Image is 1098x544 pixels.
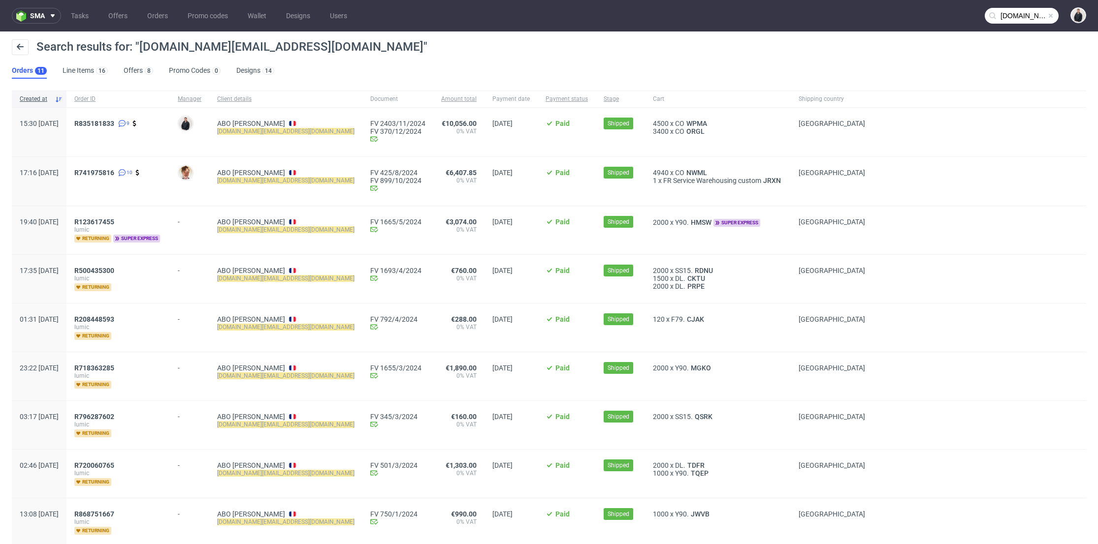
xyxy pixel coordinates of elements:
span: Shipped [608,315,629,324]
a: TQEP [689,469,710,477]
span: R796287602 [74,413,114,421]
a: R500435300 [74,267,116,274]
a: Designs14 [236,63,274,79]
span: R500435300 [74,267,114,274]
div: 11 [37,67,44,74]
span: Amount total [441,95,477,103]
span: [GEOGRAPHIC_DATA] [799,364,865,372]
span: returning [74,235,111,242]
a: QSRK [693,413,714,421]
span: [GEOGRAPHIC_DATA] [799,315,865,323]
span: Paid [555,510,570,518]
div: - [178,263,201,274]
div: x [653,282,783,290]
span: 1000 [653,510,669,518]
a: ABO [PERSON_NAME] [217,315,285,323]
span: Shipped [608,168,629,177]
div: x [653,413,783,421]
a: FV 899/10/2024 [370,177,425,184]
a: Offers [102,8,133,24]
span: R868751667 [74,510,114,518]
span: R720060765 [74,461,114,469]
a: R835181833 [74,120,116,127]
span: 2000 [653,267,669,274]
a: FV 370/12/2024 [370,127,425,135]
span: returning [74,527,111,535]
a: FV 792/4/2024 [370,315,425,323]
span: 1000 [653,469,669,477]
span: DL. [675,282,685,290]
span: returning [74,381,111,389]
span: returning [74,283,111,291]
span: [DATE] [492,364,513,372]
span: 2000 [653,461,669,469]
div: x [653,274,783,282]
span: Paid [555,120,570,127]
span: HMSW [689,218,713,226]
span: Client details [217,95,355,103]
span: [GEOGRAPHIC_DATA] [799,510,865,518]
a: Promo Codes0 [169,63,221,79]
a: ABO [PERSON_NAME] [217,169,285,177]
div: x [653,177,783,184]
span: R718363285 [74,364,114,372]
span: 0% VAT [441,323,477,331]
a: Promo codes [182,8,234,24]
span: lumic [74,274,162,282]
a: FV 2403/11/2024 [370,120,425,127]
a: CJAK [685,315,706,323]
a: FV 425/8/2024 [370,169,425,177]
span: 0% VAT [441,421,477,428]
a: FV 1655/3/2024 [370,364,425,372]
a: NWML [684,169,709,177]
span: 03:17 [DATE] [20,413,59,421]
span: lumic [74,372,162,380]
mark: [DOMAIN_NAME][EMAIL_ADDRESS][DOMAIN_NAME] [217,275,355,282]
div: x [653,315,783,323]
span: Paid [555,218,570,226]
span: €1,303.00 [446,461,477,469]
span: 9 [127,120,129,127]
a: 10 [116,169,132,177]
a: R796287602 [74,413,116,421]
span: [GEOGRAPHIC_DATA] [799,413,865,421]
span: JRXN [761,177,783,184]
a: FV 345/3/2024 [370,413,425,421]
span: Paid [555,364,570,372]
a: ABO [PERSON_NAME] [217,364,285,372]
a: Tasks [65,8,95,24]
span: returning [74,332,111,340]
span: lumic [74,518,162,526]
span: [GEOGRAPHIC_DATA] [799,461,865,469]
span: 01:31 [DATE] [20,315,59,323]
span: Shipped [608,510,629,518]
span: 120 [653,315,665,323]
a: JWVB [689,510,711,518]
a: Designs [280,8,316,24]
span: returning [74,478,111,486]
img: Bartosz Ossowski [179,166,193,180]
a: ABO [PERSON_NAME] [217,461,285,469]
span: 0% VAT [441,372,477,380]
div: x [653,510,783,518]
div: - [178,457,201,469]
a: Line Items16 [63,63,108,79]
a: Orders [141,8,174,24]
span: Payment date [492,95,530,103]
span: RDNU [693,267,715,274]
a: R208448593 [74,315,116,323]
a: ABO [PERSON_NAME] [217,218,285,226]
a: TDFR [685,461,707,469]
a: MGKO [689,364,713,372]
span: Created at [20,95,51,103]
a: Offers8 [124,63,153,79]
mark: [DOMAIN_NAME][EMAIL_ADDRESS][DOMAIN_NAME] [217,226,355,233]
mark: [DOMAIN_NAME][EMAIL_ADDRESS][DOMAIN_NAME] [217,421,355,428]
span: R208448593 [74,315,114,323]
